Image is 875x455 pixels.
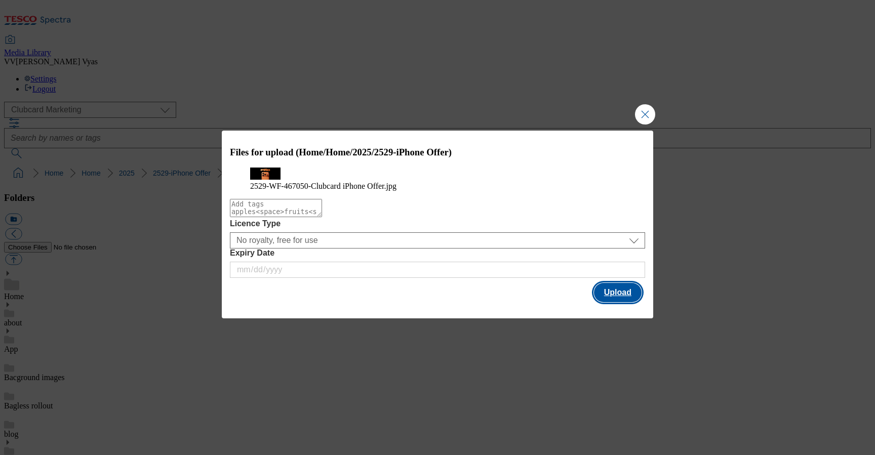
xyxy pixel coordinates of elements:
label: Expiry Date [230,249,645,258]
button: Upload [594,283,642,302]
h3: Files for upload (Home/Home/2025/2529-iPhone Offer) [230,147,645,158]
div: Modal [222,131,653,318]
button: Close Modal [635,104,655,125]
img: preview [250,168,281,180]
label: Licence Type [230,219,645,228]
figcaption: 2529-WF-467050-Clubcard iPhone Offer.jpg [250,182,625,191]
